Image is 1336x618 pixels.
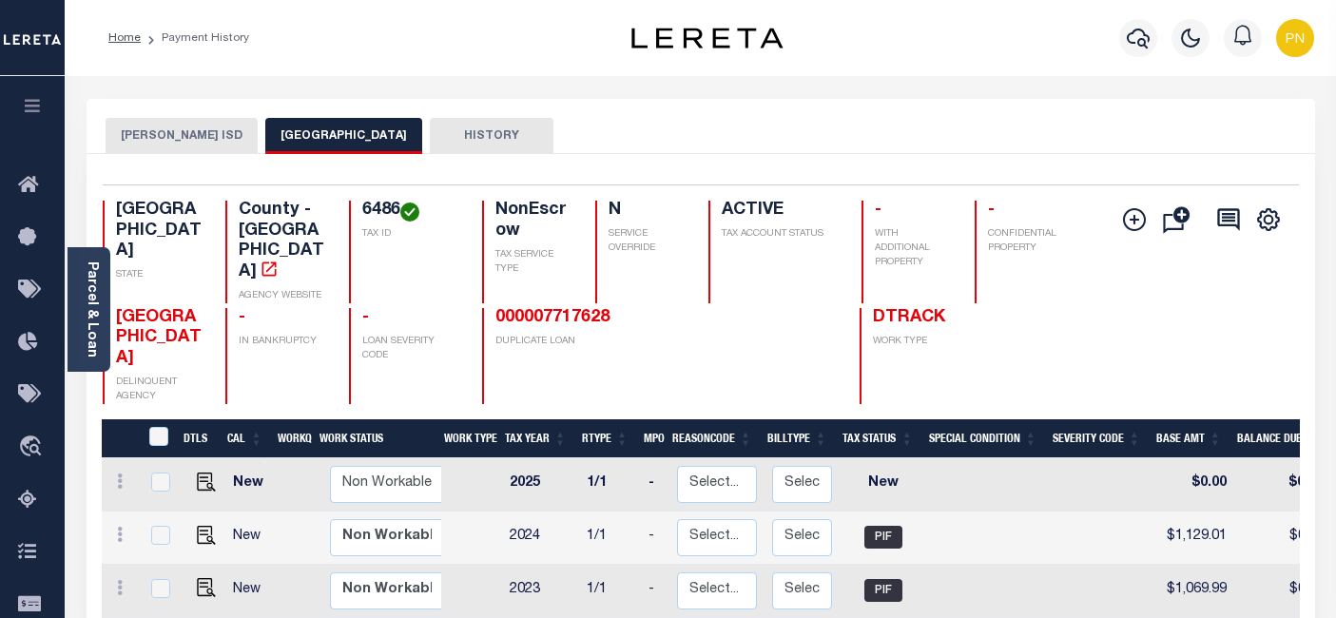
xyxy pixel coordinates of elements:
[116,268,203,282] p: STATE
[108,32,141,44] a: Home
[609,227,686,256] p: SERVICE OVERRIDE
[225,458,278,512] td: New
[239,309,245,326] span: -
[18,435,48,460] i: travel_explore
[495,248,572,277] p: TAX SERVICE TYPE
[864,526,902,549] span: PIF
[1276,19,1314,57] img: svg+xml;base64,PHN2ZyB4bWxucz0iaHR0cDovL3d3dy53My5vcmcvMjAwMC9zdmciIHBvaW50ZXItZXZlbnRzPSJub25lIi...
[362,201,459,222] h4: 6486
[225,565,278,618] td: New
[840,458,926,512] td: New
[864,579,902,602] span: PIF
[102,419,138,458] th: &nbsp;&nbsp;&nbsp;&nbsp;&nbsp;&nbsp;&nbsp;&nbsp;&nbsp;&nbsp;
[138,419,177,458] th: &nbsp;
[495,335,684,349] p: DUPLICATE LOAN
[270,419,312,458] th: WorkQ
[176,419,220,458] th: DTLS
[239,289,326,303] p: AGENCY WEBSITE
[875,202,881,219] span: -
[430,118,553,154] button: HISTORY
[502,458,579,512] td: 2025
[106,118,258,154] button: [PERSON_NAME] ISD
[1153,458,1234,512] td: $0.00
[873,309,945,326] span: DTRACK
[988,202,995,219] span: -
[722,201,839,222] h4: ACTIVE
[239,335,326,349] p: IN BANKRUPTCY
[988,227,1075,256] p: CONFIDENTIAL PROPERTY
[579,565,641,618] td: 1/1
[1045,419,1149,458] th: Severity Code: activate to sort column ascending
[495,309,610,326] a: 000007717628
[141,29,249,47] li: Payment History
[760,419,835,458] th: BillType: activate to sort column ascending
[641,458,669,512] td: -
[502,565,579,618] td: 2023
[636,419,665,458] th: MPO
[1153,512,1234,565] td: $1,129.01
[875,227,952,270] p: WITH ADDITIONAL PROPERTY
[239,201,326,282] h4: County - [GEOGRAPHIC_DATA]
[873,335,960,349] p: WORK TYPE
[116,201,203,262] h4: [GEOGRAPHIC_DATA]
[609,201,686,222] h4: N
[436,419,497,458] th: Work Type
[574,419,636,458] th: RType: activate to sort column ascending
[116,376,203,404] p: DELINQUENT AGENCY
[220,419,270,458] th: CAL: activate to sort column ascending
[502,512,579,565] td: 2024
[579,458,641,512] td: 1/1
[641,512,669,565] td: -
[665,419,760,458] th: ReasonCode: activate to sort column ascending
[225,512,278,565] td: New
[85,261,98,357] a: Parcel & Loan
[631,28,784,48] img: logo-dark.svg
[265,118,422,154] button: [GEOGRAPHIC_DATA]
[1234,512,1331,565] td: $0.00
[116,309,202,367] span: [GEOGRAPHIC_DATA]
[1234,458,1331,512] td: $0.00
[1234,565,1331,618] td: $0.00
[497,419,574,458] th: Tax Year: activate to sort column ascending
[312,419,441,458] th: Work Status
[641,565,669,618] td: -
[921,419,1045,458] th: Special Condition: activate to sort column ascending
[579,512,641,565] td: 1/1
[1153,565,1234,618] td: $1,069.99
[835,419,921,458] th: Tax Status: activate to sort column ascending
[362,335,459,363] p: LOAN SEVERITY CODE
[1230,419,1326,458] th: Balance Due: activate to sort column ascending
[1149,419,1230,458] th: Base Amt: activate to sort column ascending
[362,309,369,326] span: -
[362,227,459,241] p: TAX ID
[495,201,572,241] h4: NonEscrow
[722,227,839,241] p: TAX ACCOUNT STATUS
